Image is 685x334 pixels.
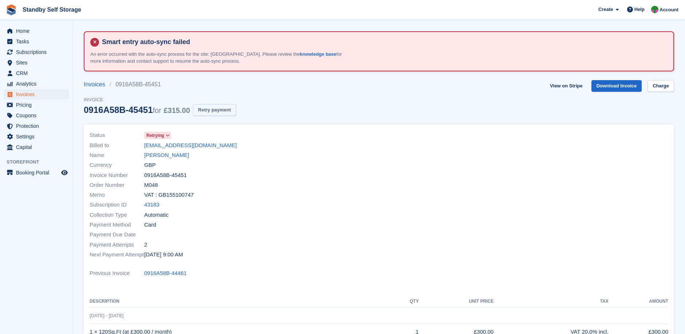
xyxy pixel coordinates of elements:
span: Currency [90,161,144,169]
a: [EMAIL_ADDRESS][DOMAIN_NAME] [144,141,237,150]
a: menu [4,47,69,57]
span: Home [16,26,60,36]
a: menu [4,131,69,142]
span: Next Payment Attempt [90,251,144,259]
span: Tasks [16,36,60,47]
span: VAT : GB155100747 [144,191,194,199]
nav: breadcrumbs [84,80,236,89]
span: Invoice [84,96,236,103]
a: menu [4,142,69,152]
h4: Smart entry auto-sync failed [99,38,668,46]
span: Billed to [90,141,144,150]
span: Help [634,6,645,13]
a: menu [4,26,69,36]
span: for [153,106,161,114]
span: Order Number [90,181,144,189]
div: 0916A58B-45451 [84,105,190,115]
th: Tax [493,296,608,307]
span: Coupons [16,110,60,121]
a: Retrying [144,131,171,140]
button: Retry payment [193,104,236,116]
a: menu [4,58,69,68]
time: 2025-08-14 08:00:51 UTC [144,251,183,259]
span: CRM [16,68,60,78]
a: Preview store [60,168,69,177]
span: Subscriptions [16,47,60,57]
span: Booking Portal [16,168,60,178]
span: Create [598,6,613,13]
a: menu [4,68,69,78]
a: 43183 [144,201,160,209]
a: menu [4,121,69,131]
th: Amount [609,296,668,307]
a: menu [4,110,69,121]
span: GBP [144,161,156,169]
span: £315.00 [164,106,190,114]
span: Pricing [16,100,60,110]
a: menu [4,36,69,47]
span: Payment Attempts [90,241,144,249]
span: Storefront [7,158,72,166]
p: An error occurred with the auto-sync process for the site: [GEOGRAPHIC_DATA]. Please review the f... [90,51,345,65]
a: 0916A58B-44461 [144,269,187,278]
span: Name [90,151,144,160]
a: Standby Self Storage [20,4,84,16]
span: Collection Type [90,211,144,219]
span: Subscription ID [90,201,144,209]
a: menu [4,168,69,178]
span: Previous Invoice [90,269,144,278]
span: M048 [144,181,158,189]
a: menu [4,79,69,89]
span: 0916A58B-45451 [144,171,187,180]
a: menu [4,100,69,110]
span: Protection [16,121,60,131]
span: Retrying [146,132,164,139]
span: Settings [16,131,60,142]
span: [DATE] - [DATE] [90,313,123,318]
img: Michelle Mustoe [651,6,658,13]
span: Status [90,131,144,140]
a: menu [4,89,69,99]
span: Sites [16,58,60,68]
span: Invoices [16,89,60,99]
a: Download Invoice [591,80,642,92]
a: knowledge base [300,51,336,57]
th: QTY [391,296,419,307]
a: Invoices [84,80,110,89]
a: View on Stripe [547,80,585,92]
span: Analytics [16,79,60,89]
span: 2 [144,241,147,249]
img: stora-icon-8386f47178a22dfd0bd8f6a31ec36ba5ce8667c1dd55bd0f319d3a0aa187defe.svg [6,4,17,15]
span: Automatic [144,211,169,219]
span: Payment Method [90,221,144,229]
a: [PERSON_NAME] [144,151,189,160]
span: Account [660,6,678,13]
a: Charge [647,80,674,92]
span: Invoice Number [90,171,144,180]
span: Card [144,221,156,229]
th: Description [90,296,391,307]
span: Memo [90,191,144,199]
span: Payment Due Date [90,231,144,239]
span: Capital [16,142,60,152]
th: Unit Price [419,296,494,307]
